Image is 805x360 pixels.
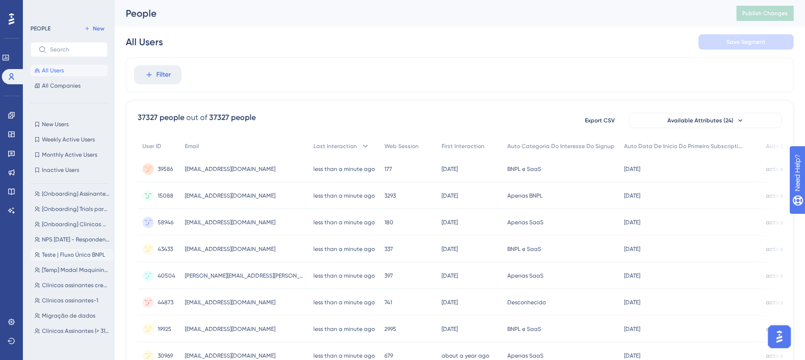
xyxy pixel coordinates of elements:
[765,322,794,351] iframe: UserGuiding AI Assistant Launcher
[624,325,640,333] span: [DATE]
[507,299,546,306] span: Desconhecido
[698,34,794,50] button: Save Segment
[313,246,375,252] time: less than a minute ago
[442,299,458,306] time: [DATE]
[81,23,108,34] button: New
[30,264,113,276] button: [Temp] Modal Maquininha
[384,352,393,360] span: 679
[384,299,392,306] span: 741
[126,35,163,49] div: All Users
[30,249,113,260] button: Teste | Fluxo Único BNPL
[384,272,393,280] span: 397
[726,38,765,46] span: Save Segment
[158,219,173,226] span: 58946
[186,112,207,123] div: out of
[742,10,788,17] span: Publish Changes
[624,192,640,200] span: [DATE]
[30,310,113,321] button: Migração de dados
[624,142,743,150] span: Auto Data De Inicio Do Primeiro Subscription
[158,245,173,253] span: 43433
[313,272,375,279] time: less than a minute ago
[42,205,110,213] span: [Onboarding] Trials para fazerem tour guiado
[766,165,783,173] span: active
[93,25,104,32] span: New
[624,299,640,306] span: [DATE]
[158,272,175,280] span: 40504
[185,142,199,150] span: Email
[442,246,458,252] time: [DATE]
[42,136,95,143] span: Weekly Active Users
[134,65,181,84] button: Filter
[629,113,782,128] button: Available Attributes (24)
[42,342,100,350] span: Beta User - Evoluções
[42,281,110,289] span: Clínicas assinantes credenciadas
[442,142,484,150] span: First Interaction
[42,166,79,174] span: Inactive Users
[185,299,275,306] span: [EMAIL_ADDRESS][DOMAIN_NAME]
[442,192,458,199] time: [DATE]
[185,192,275,200] span: [EMAIL_ADDRESS][DOMAIN_NAME]
[624,272,640,280] span: [DATE]
[209,112,256,123] div: 37327 people
[442,272,458,279] time: [DATE]
[42,82,80,90] span: All Companies
[442,326,458,332] time: [DATE]
[42,151,97,159] span: Monthly Active Users
[384,245,393,253] span: 337
[158,165,173,173] span: 39586
[30,164,108,176] button: Inactive Users
[158,325,171,333] span: 19925
[313,192,375,199] time: less than a minute ago
[313,166,375,172] time: less than a minute ago
[624,219,640,226] span: [DATE]
[185,272,304,280] span: [PERSON_NAME][EMAIL_ADDRESS][PERSON_NAME][DOMAIN_NAME]
[766,299,783,306] span: active
[766,352,783,360] span: active
[766,272,783,280] span: active
[42,327,110,335] span: Clínicas Assinantes (> 31 [PERSON_NAME])
[126,7,713,20] div: People
[30,234,113,245] button: NPS [DATE] - Respondentes
[42,266,110,274] span: [Temp] Modal Maquininha
[30,280,113,291] button: Clínicas assinantes credenciadas
[384,165,392,173] span: 177
[30,134,108,145] button: Weekly Active Users
[156,69,171,80] span: Filter
[766,245,783,253] span: active
[30,188,113,200] button: [Onboarding] Assinantes para fazerem o tour guiado
[185,165,275,173] span: [EMAIL_ADDRESS][DOMAIN_NAME]
[384,325,396,333] span: 2995
[576,113,624,128] button: Export CSV
[42,251,105,259] span: Teste | Fluxo Único BNPL
[30,340,113,352] button: Beta User - Evoluções
[42,220,110,228] span: [Onboarding] Clínicas que finalizaram tour guiado
[442,219,458,226] time: [DATE]
[313,219,375,226] time: less than a minute ago
[185,219,275,226] span: [EMAIL_ADDRESS][DOMAIN_NAME]
[736,6,794,21] button: Publish Changes
[42,190,110,198] span: [Onboarding] Assinantes para fazerem o tour guiado
[624,165,640,173] span: [DATE]
[185,245,275,253] span: [EMAIL_ADDRESS][DOMAIN_NAME]
[766,192,783,200] span: active
[30,80,108,91] button: All Companies
[507,325,541,333] span: BNPL e SaaS
[507,219,543,226] span: Apenas SaaS
[507,272,543,280] span: Apenas SaaS
[42,297,98,304] span: Clínicas assinantes-1
[384,219,393,226] span: 180
[42,67,64,74] span: All Users
[185,325,275,333] span: [EMAIL_ADDRESS][DOMAIN_NAME]
[42,236,110,243] span: NPS [DATE] - Respondentes
[766,219,783,226] span: active
[507,245,541,253] span: BNPL e SaaS
[507,352,543,360] span: Apenas SaaS
[138,112,184,123] div: 37327 people
[585,117,615,124] span: Export CSV
[30,219,113,230] button: [Onboarding] Clínicas que finalizaram tour guiado
[384,192,396,200] span: 3293
[50,46,100,53] input: Search
[30,119,108,130] button: New Users
[624,245,640,253] span: [DATE]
